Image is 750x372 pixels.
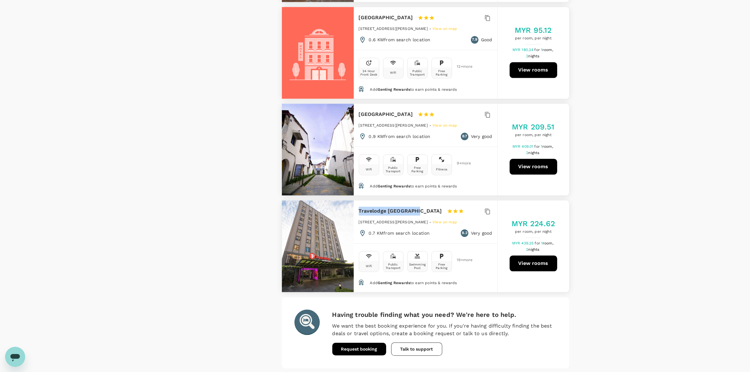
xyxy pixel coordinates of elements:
h6: [GEOGRAPHIC_DATA] [359,13,413,22]
span: - [429,220,432,224]
span: room, [543,241,553,245]
span: 12 + more [457,65,467,69]
span: 19 + more [457,258,467,262]
span: 1 [541,48,554,52]
span: [STREET_ADDRESS][PERSON_NAME] [359,123,428,128]
span: MYR 409.01 [512,144,535,149]
p: Very good [471,230,492,236]
p: 0.9 KM from search location [369,133,431,140]
p: We want the best booking experience for you. If you're having difficulty finding the best deals o... [332,322,557,337]
div: Fitness [436,168,447,171]
span: Add to earn points & rewards [370,87,457,92]
div: Wifi [366,264,372,268]
a: View on map [432,123,457,128]
div: 24 Hour Front Desk [360,69,378,76]
a: View on map [432,26,457,31]
span: Genting Rewards [378,281,410,285]
div: Public Transport [409,69,426,76]
div: Wifi [390,71,397,74]
span: - [429,123,432,128]
span: 8.7 [462,133,467,140]
button: View rooms [510,159,557,175]
div: Swimming Pool [409,263,426,270]
div: Free Parking [433,263,450,270]
div: Public Transport [385,166,402,173]
p: Very good [471,133,492,140]
span: 1 [541,144,554,149]
span: Genting Rewards [378,87,410,92]
h6: Having trouble finding what you need? We're here to help. [332,310,557,320]
span: MYR 439.25 [512,241,535,245]
span: View on map [432,220,457,224]
span: 2 [526,247,540,252]
span: 7.9 [472,37,477,43]
iframe: Button to launch messaging window [5,347,25,367]
span: room, [542,144,553,149]
span: 1 [541,241,554,245]
h5: MYR 224.62 [512,219,555,229]
button: Talk to support [391,342,442,356]
span: MYR 180.24 [512,48,535,52]
span: 8.2 [462,230,467,236]
span: Genting Rewards [378,184,410,188]
span: - [429,26,432,31]
button: View rooms [510,62,557,78]
div: Free Parking [433,69,450,76]
button: View rooms [510,255,557,271]
span: 9 + more [457,161,467,165]
span: nights [529,54,540,58]
h5: MYR 95.12 [515,25,552,35]
span: per room, per night [515,35,552,42]
span: Add to earn points & rewards [370,184,457,188]
p: Good [481,37,492,43]
span: nights [529,151,540,155]
a: View on map [432,219,457,224]
span: 2 [526,54,540,58]
span: 2 [526,151,540,155]
span: [STREET_ADDRESS][PERSON_NAME] [359,26,428,31]
span: [STREET_ADDRESS][PERSON_NAME] [359,220,428,224]
span: per room, per night [512,229,555,235]
h6: Travelodge [GEOGRAPHIC_DATA] [359,207,442,215]
p: 0.6 KM from search location [369,37,431,43]
span: per room, per night [512,132,555,138]
p: 0.7 KM from search location [369,230,430,236]
span: for [535,48,541,52]
button: Request booking [332,343,386,355]
span: nights [529,247,540,252]
span: Add to earn points & rewards [370,281,457,285]
div: Wifi [366,168,372,171]
h5: MYR 209.51 [512,122,555,132]
div: Free Parking [409,166,426,173]
span: for [535,241,541,245]
h6: [GEOGRAPHIC_DATA] [359,110,413,119]
span: room, [542,48,553,52]
div: Public Transport [385,263,402,270]
span: for [535,144,541,149]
